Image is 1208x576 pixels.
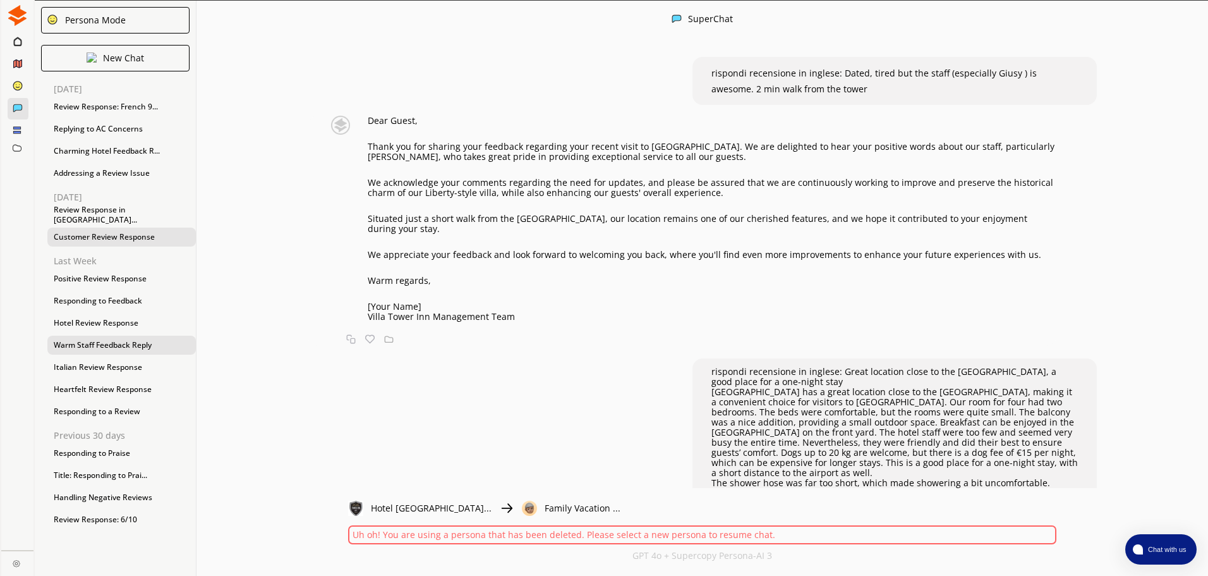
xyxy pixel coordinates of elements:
a: Close [1,551,33,573]
div: Hotel Review Response [47,314,196,333]
img: Close [47,14,58,25]
div: Review Response: French 9... [47,97,196,116]
p: Villa Tower Inn Management Team [368,312,1056,322]
div: Replying to AC Concerns [47,119,196,138]
div: Review Response: 6/10 [47,510,196,529]
span: rispondi recensione in inglese: Dated, tired but the staff (especially Giusy ) is awesome. 2 min ... [711,67,1037,95]
img: Close [320,116,361,135]
div: Italian Review Response [47,358,196,377]
div: Responding to Praise [47,444,196,463]
div: Responding to a Review [47,402,196,421]
p: Hotel [GEOGRAPHIC_DATA]... [371,503,492,513]
p: Last Week [54,256,196,266]
p: Dear Guest, [368,116,1056,126]
div: Title: Responding to Prai... [47,466,196,485]
p: [GEOGRAPHIC_DATA] has a great location close to the [GEOGRAPHIC_DATA], making it a convenient cho... [711,387,1078,478]
div: Addressing a Review Issue [47,164,196,183]
div: Responding to Feedback [47,291,196,310]
img: Close [672,14,682,24]
div: Warm Staff Feedback Reply [47,336,196,355]
img: Save [384,334,394,344]
p: Previous 30 days [54,431,196,441]
p: [Your Name] [368,302,1056,312]
p: Thank you for sharing your feedback regarding your recent visit to [GEOGRAPHIC_DATA]. We are deli... [368,142,1056,162]
div: Review Response in [GEOGRAPHIC_DATA]... [47,205,196,224]
img: Favorite [365,334,375,344]
img: Close [522,501,537,516]
button: atlas-launcher [1125,534,1197,565]
img: Close [87,52,97,63]
div: Heartfelt Review Response [47,380,196,399]
img: Close [7,5,28,26]
div: Positive Hotel Review Rep... [47,532,196,551]
p: [DATE] [54,84,196,94]
p: GPT 4o + Supercopy Persona-AI 3 [632,551,772,561]
p: New Chat [103,53,144,63]
div: Handling Negative Reviews [47,488,196,507]
img: Close [499,501,514,516]
p: Family Vacation ... [545,503,620,513]
img: Close [13,560,20,567]
p: We appreciate your feedback and look forward to welcoming you back, where you'll find even more i... [368,250,1056,260]
div: Customer Review Response [47,228,196,247]
p: Uh oh! You are using a persona that has been deleted. Please select a new persona to resume chat. [353,530,1052,540]
div: SuperChat [688,14,733,26]
p: The shower hose was far too short, which made showering a bit uncomfortable. Breakfast was limite... [711,478,1078,559]
div: Charming Hotel Feedback R... [47,142,196,161]
p: rispondi recensione in inglese: Great location close to the [GEOGRAPHIC_DATA], a good place for a... [711,367,1078,387]
img: Close [348,501,363,516]
span: Chat with us [1143,544,1189,555]
p: [DATE] [54,192,196,202]
p: We acknowledge your comments regarding the need for updates, and please be assured that we are co... [368,178,1056,198]
p: Warm regards, [368,276,1056,286]
div: Positive Review Response [47,269,196,288]
p: Situated just a short walk from the [GEOGRAPHIC_DATA], our location remains one of our cherished ... [368,214,1056,234]
div: Persona Mode [61,15,126,25]
img: Copy [346,334,356,344]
